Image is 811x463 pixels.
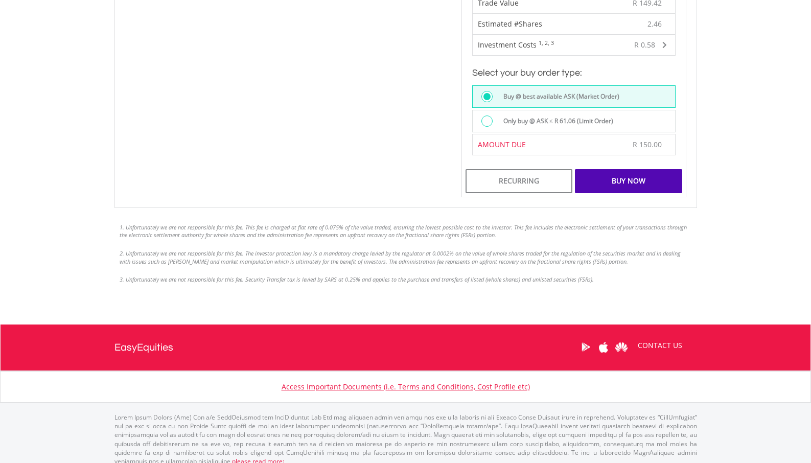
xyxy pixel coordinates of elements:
[647,19,662,29] span: 2.46
[631,331,689,360] a: CONTACT US
[633,140,662,149] span: R 150.00
[613,331,631,363] a: Huawei
[472,66,676,80] h3: Select your buy order type:
[120,249,692,265] li: 2. Unfortunately we are not responsible for this fee. The investor protection levy is a mandatory...
[466,169,572,193] div: Recurring
[539,39,554,47] sup: 1, 2, 3
[120,275,692,284] li: 3. Unfortunately we are not responsible for this fee. Security Transfer tax is levied by SARS at ...
[497,91,619,102] label: Buy @ best available ASK (Market Order)
[595,331,613,363] a: Apple
[575,169,682,193] div: Buy Now
[114,325,173,371] a: EasyEquities
[478,140,526,149] span: AMOUNT DUE
[282,382,530,391] a: Access Important Documents (i.e. Terms and Conditions, Cost Profile etc)
[497,115,613,127] label: Only buy @ ASK ≤ R 61.06 (Limit Order)
[478,40,537,50] span: Investment Costs
[634,40,655,50] span: R 0.58
[478,19,542,29] span: Estimated #Shares
[120,223,692,239] li: 1. Unfortunately we are not responsible for this fee. This fee is charged at flat rate of 0.075% ...
[577,331,595,363] a: Google Play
